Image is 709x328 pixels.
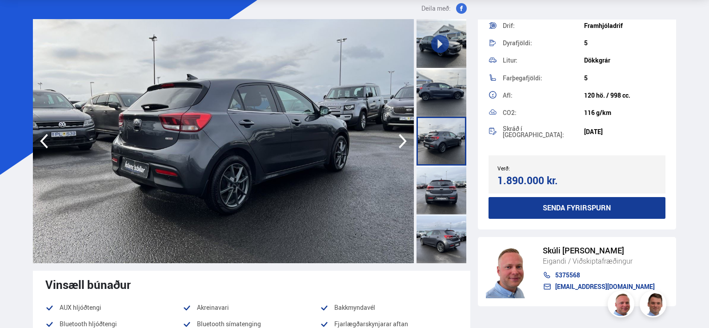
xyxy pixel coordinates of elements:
[486,245,534,298] img: siFngHWaQ9KaOqBr.png
[418,3,470,14] button: Deila með:
[503,110,584,116] div: CO2:
[584,92,665,99] div: 120 hö. / 998 cc.
[584,75,665,82] div: 5
[584,57,665,64] div: Dökkgrár
[320,302,457,313] li: Bakkmyndavél
[609,292,636,319] img: siFngHWaQ9KaOqBr.png
[497,174,574,186] div: 1.890.000 kr.
[421,3,451,14] span: Deila með:
[584,22,665,29] div: Framhjóladrif
[503,126,584,138] div: Skráð í [GEOGRAPHIC_DATA]:
[543,255,655,267] div: Eigandi / Viðskiptafræðingur
[497,165,577,171] div: Verð:
[183,302,320,313] li: Akreinavari
[503,23,584,29] div: Drif:
[33,19,414,263] img: 3011080.jpeg
[543,246,655,255] div: Skúli [PERSON_NAME]
[543,283,655,290] a: [EMAIL_ADDRESS][DOMAIN_NAME]
[489,197,666,219] button: Senda fyrirspurn
[503,57,584,63] div: Litur:
[584,109,665,116] div: 116 g/km
[503,75,584,81] div: Farþegafjöldi:
[503,40,584,46] div: Dyrafjöldi:
[45,302,183,313] li: AUX hljóðtengi
[45,278,458,291] div: Vinsæll búnaður
[641,292,668,319] img: FbJEzSuNWCJXmdc-.webp
[584,128,665,135] div: [DATE]
[503,92,584,99] div: Afl:
[7,4,34,30] button: Open LiveChat chat widget
[543,272,655,279] a: 5375568
[584,40,665,47] div: 5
